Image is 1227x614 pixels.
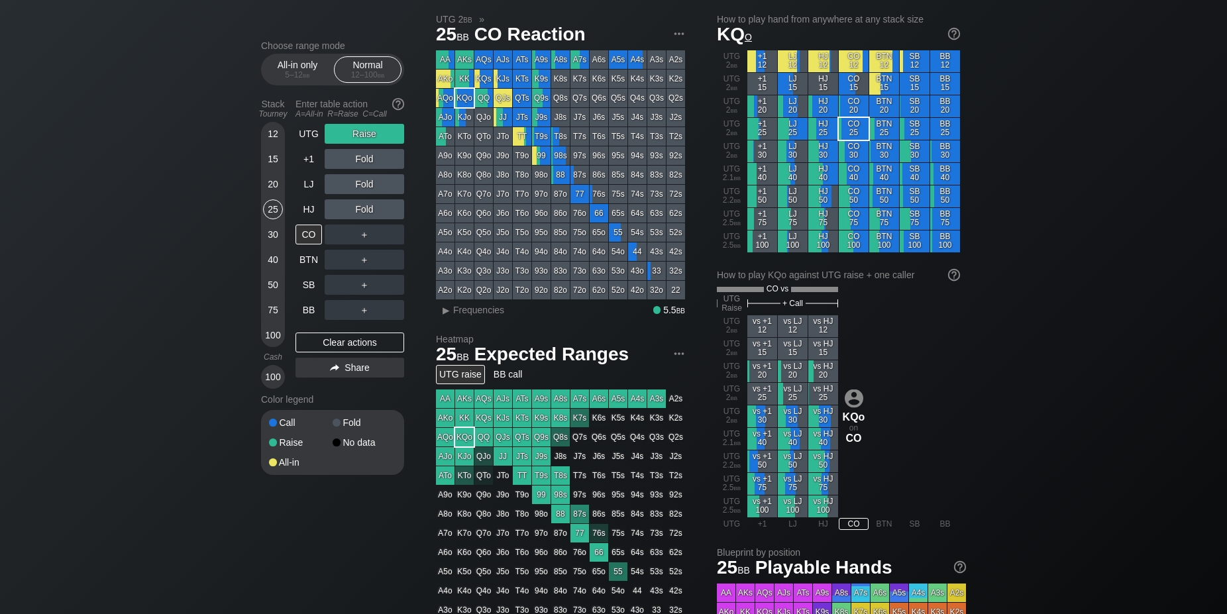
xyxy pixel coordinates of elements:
div: CO 15 [839,73,869,95]
div: A5o [436,223,454,242]
div: K9o [455,146,474,165]
div: AKo [436,70,454,88]
div: 50 [263,275,283,295]
div: JTo [494,127,512,146]
div: LJ 12 [778,50,808,72]
div: JTs [513,108,531,127]
div: J9o [494,146,512,165]
div: BB 12 [930,50,960,72]
span: bb [731,83,738,92]
div: 53s [647,223,666,242]
div: KTo [455,127,474,146]
div: UTG 2 [717,95,747,117]
div: UTG 2 [717,140,747,162]
div: T2o [513,281,531,299]
div: HJ 75 [808,208,838,230]
div: T8s [551,127,570,146]
div: SB [295,275,322,295]
div: 63o [590,262,608,280]
div: A6s [590,50,608,69]
div: SB 20 [900,95,930,117]
div: KJs [494,70,512,88]
div: T8o [513,166,531,184]
div: 95s [609,146,627,165]
div: 100 [263,367,283,387]
div: 42s [667,242,685,261]
div: J3s [647,108,666,127]
div: K6s [590,70,608,88]
div: K7o [455,185,474,203]
div: SB 40 [900,163,930,185]
div: K4s [628,70,647,88]
div: 96s [590,146,608,165]
div: T2s [667,127,685,146]
div: QJs [494,89,512,107]
div: 96o [532,204,551,223]
div: +1 100 [747,230,777,252]
div: 43o [628,262,647,280]
div: SB 100 [900,230,930,252]
div: Q4s [628,89,647,107]
div: LJ 50 [778,185,808,207]
div: 92s [667,146,685,165]
div: CO 20 [839,95,869,117]
div: QTo [474,127,493,146]
div: K8s [551,70,570,88]
div: 93s [647,146,666,165]
div: J9s [532,108,551,127]
div: QJo [474,108,493,127]
div: AQs [474,50,493,69]
div: 65s [609,204,627,223]
div: K7s [570,70,589,88]
div: Q7s [570,89,589,107]
div: A2o [436,281,454,299]
div: QTs [513,89,531,107]
div: T5s [609,127,627,146]
div: J4o [494,242,512,261]
div: HJ 20 [808,95,838,117]
div: CO [295,225,322,244]
div: +1 15 [747,73,777,95]
div: J6s [590,108,608,127]
div: 52s [667,223,685,242]
div: LJ 40 [778,163,808,185]
div: CO 25 [839,118,869,140]
div: K2s [667,70,685,88]
div: BTN 50 [869,185,899,207]
div: J4s [628,108,647,127]
span: bb [731,128,738,137]
div: Normal [337,57,398,82]
div: BB 30 [930,140,960,162]
div: Fold [325,149,404,169]
div: AQo [436,89,454,107]
div: 5 – 12 [270,70,325,79]
div: AJo [436,108,454,127]
div: K3o [455,262,474,280]
div: KJo [455,108,474,127]
div: 83o [551,262,570,280]
div: 62s [667,204,685,223]
div: K9s [532,70,551,88]
div: UTG [295,124,322,144]
span: bb [734,240,741,250]
div: +1 12 [747,50,777,72]
div: Q2o [474,281,493,299]
div: K8o [455,166,474,184]
div: J8o [494,166,512,184]
div: KTs [513,70,531,88]
div: How to play KQo against UTG raise + one caller [717,270,960,280]
div: BTN 12 [869,50,899,72]
span: UTG 2 [434,13,474,25]
span: bb [378,70,385,79]
div: K2o [455,281,474,299]
div: A7o [436,185,454,203]
div: Q2s [667,89,685,107]
div: Enter table action [295,93,404,124]
div: BB 50 [930,185,960,207]
div: 88 [551,166,570,184]
div: 64o [590,242,608,261]
div: Q9o [474,146,493,165]
div: 85o [551,223,570,242]
div: BB 100 [930,230,960,252]
div: LJ 75 [778,208,808,230]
